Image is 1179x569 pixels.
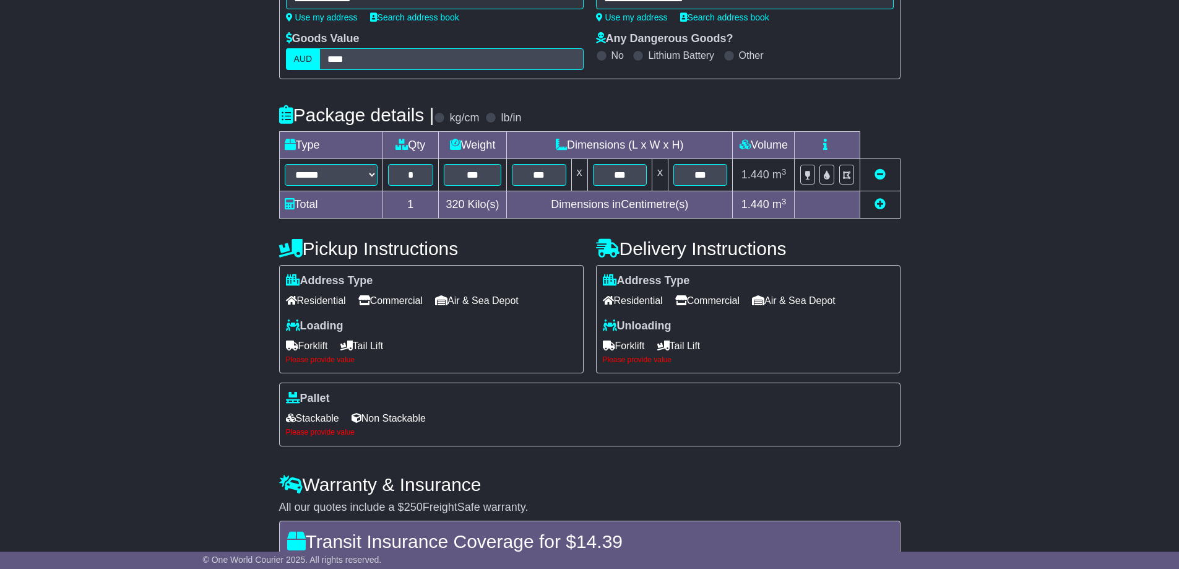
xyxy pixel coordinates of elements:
a: Use my address [596,12,668,22]
label: Lithium Battery [648,50,714,61]
sup: 3 [782,167,787,176]
span: Tail Lift [340,336,384,355]
label: Address Type [603,274,690,288]
span: 1.440 [741,198,769,211]
label: Any Dangerous Goods? [596,32,733,46]
h4: Transit Insurance Coverage for $ [287,531,892,552]
label: Other [739,50,764,61]
a: Remove this item [875,168,886,181]
label: Unloading [603,319,672,333]
a: Add new item [875,198,886,211]
td: Total [279,191,382,219]
td: Weight [439,132,507,159]
span: Commercial [358,291,423,310]
span: Forklift [603,336,645,355]
td: Qty [382,132,439,159]
td: Dimensions in Centimetre(s) [507,191,733,219]
label: Loading [286,319,343,333]
span: Residential [603,291,663,310]
label: No [611,50,624,61]
label: lb/in [501,111,521,125]
div: Please provide value [286,355,577,364]
span: Forklift [286,336,328,355]
h4: Warranty & Insurance [279,474,900,495]
div: Please provide value [286,428,894,437]
td: x [571,159,587,191]
a: Search address book [370,12,459,22]
span: m [772,198,787,211]
td: Kilo(s) [439,191,507,219]
span: Commercial [675,291,740,310]
td: Type [279,132,382,159]
div: Please provide value [603,355,894,364]
div: All our quotes include a $ FreightSafe warranty. [279,501,900,515]
td: x [652,159,668,191]
td: Dimensions (L x W x H) [507,132,733,159]
label: Pallet [286,392,330,406]
span: Non Stackable [352,409,426,428]
label: Goods Value [286,32,360,46]
h4: Pickup Instructions [279,238,584,259]
td: 1 [382,191,439,219]
span: Stackable [286,409,339,428]
span: 320 [446,198,465,211]
td: Volume [733,132,795,159]
span: Air & Sea Depot [752,291,836,310]
span: 14.39 [576,531,623,552]
a: Search address book [680,12,769,22]
span: m [772,168,787,181]
label: Address Type [286,274,373,288]
label: AUD [286,48,321,70]
span: 1.440 [741,168,769,181]
h4: Delivery Instructions [596,238,900,259]
span: Air & Sea Depot [435,291,519,310]
span: Residential [286,291,346,310]
label: kg/cm [449,111,479,125]
a: Use my address [286,12,358,22]
span: 250 [404,501,423,513]
span: © One World Courier 2025. All rights reserved. [203,555,382,565]
span: Tail Lift [657,336,701,355]
h4: Package details | [279,105,434,125]
sup: 3 [782,197,787,206]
